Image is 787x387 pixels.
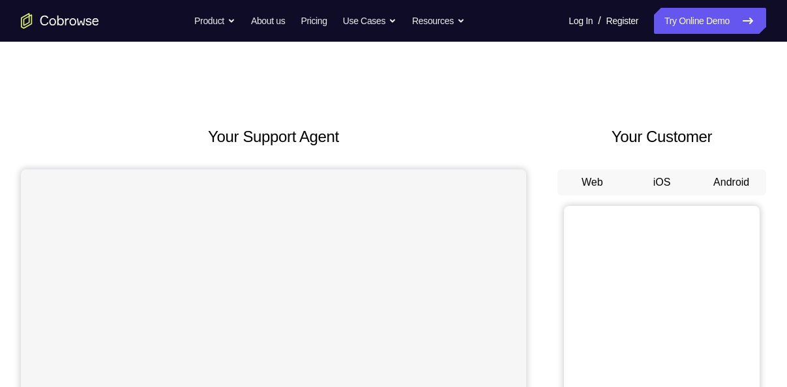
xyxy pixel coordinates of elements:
a: Try Online Demo [654,8,766,34]
button: Product [194,8,235,34]
a: Pricing [301,8,327,34]
h2: Your Customer [557,125,766,149]
button: Resources [412,8,465,34]
a: Go to the home page [21,13,99,29]
a: Log In [569,8,593,34]
a: About us [251,8,285,34]
button: iOS [627,169,697,195]
button: Web [557,169,627,195]
a: Register [606,8,638,34]
span: / [598,13,601,29]
h2: Your Support Agent [21,125,526,149]
button: Use Cases [343,8,396,34]
button: Android [696,169,766,195]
